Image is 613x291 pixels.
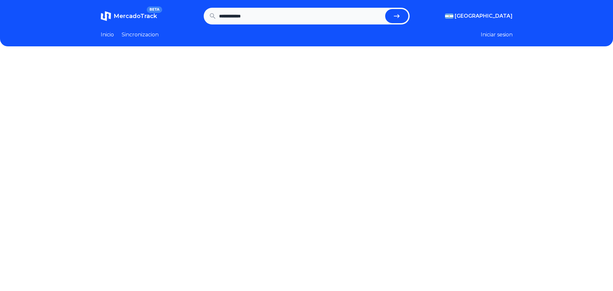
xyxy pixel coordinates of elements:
a: Inicio [101,31,114,39]
a: Sincronizacion [122,31,159,39]
span: MercadoTrack [114,13,157,20]
img: Argentina [445,14,453,19]
button: Iniciar sesion [481,31,513,39]
span: [GEOGRAPHIC_DATA] [455,12,513,20]
button: [GEOGRAPHIC_DATA] [445,12,513,20]
a: MercadoTrackBETA [101,11,157,21]
span: BETA [147,6,162,13]
img: MercadoTrack [101,11,111,21]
